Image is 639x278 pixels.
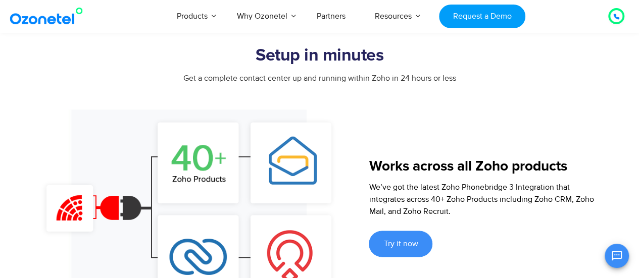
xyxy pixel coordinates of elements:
span: Try it now [383,240,418,248]
a: Try it now [369,231,432,257]
button: Open chat [605,244,629,268]
span: Get a complete contact center up and running within Zoho in 24 hours or less [183,73,456,83]
h2: Setup in minutes [39,46,600,66]
a: Request a Demo [439,5,525,28]
span: We’ve got the latest Zoho Phonebridge 3 Integration that integrates across 40+ Zoho Products incl... [369,182,594,216]
h5: Works across all Zoho products [369,159,599,174]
